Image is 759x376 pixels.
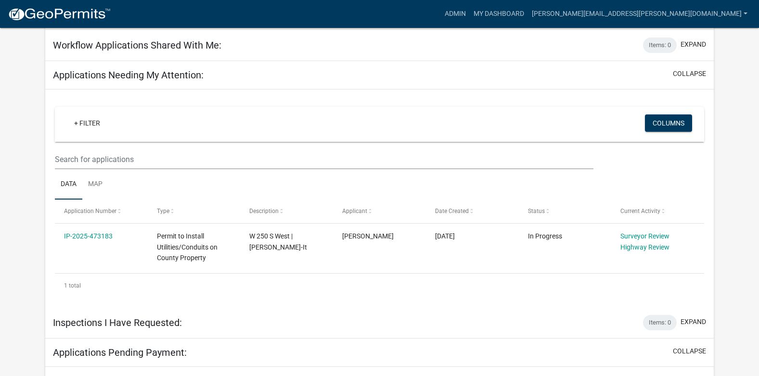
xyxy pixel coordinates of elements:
[681,39,706,50] button: expand
[55,274,704,298] div: 1 total
[157,232,218,262] span: Permit to Install Utilities/Conduits on County Property
[470,5,528,23] a: My Dashboard
[435,208,469,214] span: Date Created
[620,232,669,240] a: Surveyor Review
[55,169,82,200] a: Data
[611,200,704,223] datatable-header-cell: Current Activity
[342,232,394,240] span: Justin Suhre
[55,150,593,169] input: Search for applications
[518,200,611,223] datatable-header-cell: Status
[55,200,148,223] datatable-header-cell: Application Number
[82,169,108,200] a: Map
[157,208,169,214] span: Type
[64,208,116,214] span: Application Number
[620,208,660,214] span: Current Activity
[53,347,187,358] h5: Applications Pending Payment:
[66,114,108,132] a: + Filter
[673,346,706,356] button: collapse
[64,232,113,240] a: IP-2025-473183
[53,39,221,51] h5: Workflow Applications Shared With Me:
[441,5,470,23] a: Admin
[643,315,677,330] div: Items: 0
[426,200,519,223] datatable-header-cell: Date Created
[673,69,706,79] button: collapse
[148,200,241,223] datatable-header-cell: Type
[528,5,751,23] a: [PERSON_NAME][EMAIL_ADDRESS][PERSON_NAME][DOMAIN_NAME]
[249,232,307,251] span: W 250 S West | Berry-It
[249,208,279,214] span: Description
[643,38,677,53] div: Items: 0
[681,317,706,327] button: expand
[45,89,714,307] div: collapse
[53,317,182,328] h5: Inspections I Have Requested:
[528,208,545,214] span: Status
[53,69,204,81] h5: Applications Needing My Attention:
[528,232,562,240] span: In Progress
[620,243,669,251] a: Highway Review
[342,208,367,214] span: Applicant
[240,200,333,223] datatable-header-cell: Description
[333,200,426,223] datatable-header-cell: Applicant
[645,114,692,132] button: Columns
[435,232,455,240] span: 09/03/2025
